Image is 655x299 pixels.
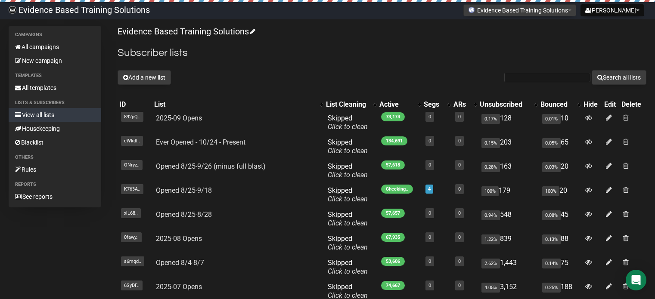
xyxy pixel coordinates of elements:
[9,190,101,203] a: See reports
[328,186,368,203] span: Skipped
[156,283,202,291] a: 2025-07 Opens
[539,111,582,135] td: 10
[539,207,582,231] td: 45
[328,162,368,179] span: Skipped
[542,210,561,220] span: 0.08%
[328,210,368,227] span: Skipped
[156,114,202,122] a: 2025-09 Opens
[121,184,143,194] span: K763A..
[428,283,431,288] a: 0
[458,259,461,264] a: 0
[118,99,152,111] th: ID: No sort applied, sorting is disabled
[121,208,141,218] span: xlL68..
[478,207,539,231] td: 548
[156,138,245,146] a: Ever Opened - 10/24 - Present
[428,162,431,168] a: 0
[422,99,452,111] th: Segs: No sort applied, activate to apply an ascending sort
[626,270,646,290] div: Open Intercom Messenger
[152,99,324,111] th: List: No sort applied, activate to apply an ascending sort
[580,4,644,16] button: [PERSON_NAME]
[121,281,143,290] span: 6SyDF..
[463,4,576,16] button: Evidence Based Training Solutions
[9,179,101,190] li: Reports
[156,259,204,267] a: Opened 8/4-8/7
[481,234,500,244] span: 1.22%
[540,100,573,109] div: Bounced
[9,136,101,149] a: Blacklist
[592,70,646,85] button: Search all lists
[121,232,142,242] span: 0fawy..
[458,210,461,216] a: 0
[154,100,316,109] div: List
[428,259,431,264] a: 0
[468,6,475,13] img: favicons
[156,162,266,170] a: Opened 8/25-9/26 (minus full blast)
[381,281,405,290] span: 74,667
[481,186,499,196] span: 100%
[326,100,369,109] div: List Cleaning
[481,162,500,172] span: 0.28%
[478,111,539,135] td: 128
[604,100,618,109] div: Edit
[328,195,368,203] a: Click to clean
[620,99,646,111] th: Delete: No sort applied, sorting is disabled
[539,99,582,111] th: Bounced: No sort applied, activate to apply an ascending sort
[481,210,500,220] span: 0.94%
[542,186,559,196] span: 100%
[542,283,561,293] span: 0.25%
[478,135,539,159] td: 203
[453,100,469,109] div: ARs
[119,100,150,109] div: ID
[9,98,101,108] li: Lists & subscribers
[458,283,461,288] a: 0
[328,171,368,179] a: Click to clean
[381,112,405,121] span: 73,174
[481,259,500,268] span: 2.62%
[458,186,461,192] a: 0
[328,243,368,251] a: Click to clean
[458,162,461,168] a: 0
[9,71,101,81] li: Templates
[381,160,405,170] span: 57,618
[9,54,101,68] a: New campaign
[156,210,212,219] a: Opened 8/25-8/28
[328,219,368,227] a: Click to clean
[9,6,16,14] img: 6a635aadd5b086599a41eda90e0773ac
[478,255,539,279] td: 1,443
[428,138,431,144] a: 0
[378,99,422,111] th: Active: No sort applied, activate to apply an ascending sort
[9,122,101,136] a: Housekeeping
[539,159,582,183] td: 20
[481,138,500,148] span: 0.15%
[584,100,600,109] div: Hide
[424,100,443,109] div: Segs
[9,108,101,122] a: View all lists
[324,99,378,111] th: List Cleaning: No sort applied, activate to apply an ascending sort
[458,234,461,240] a: 0
[381,209,405,218] span: 57,657
[539,255,582,279] td: 75
[156,234,202,243] a: 2025-08 Opens
[621,100,645,109] div: Delete
[478,231,539,255] td: 839
[121,256,144,266] span: s6mqd..
[328,234,368,251] span: Skipped
[480,100,530,109] div: Unsubscribed
[328,138,368,155] span: Skipped
[458,138,461,144] a: 0
[381,136,407,145] span: 134,691
[328,259,368,275] span: Skipped
[9,152,101,163] li: Others
[542,138,561,148] span: 0.05%
[539,231,582,255] td: 88
[539,135,582,159] td: 65
[9,40,101,54] a: All campaigns
[121,136,143,146] span: eWkdI..
[458,114,461,120] a: 0
[381,257,405,266] span: 53,606
[118,26,254,37] a: Evidence Based Training Solutions
[582,99,602,111] th: Hide: No sort applied, sorting is disabled
[379,100,413,109] div: Active
[118,70,171,85] button: Add a new list
[9,163,101,176] a: Rules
